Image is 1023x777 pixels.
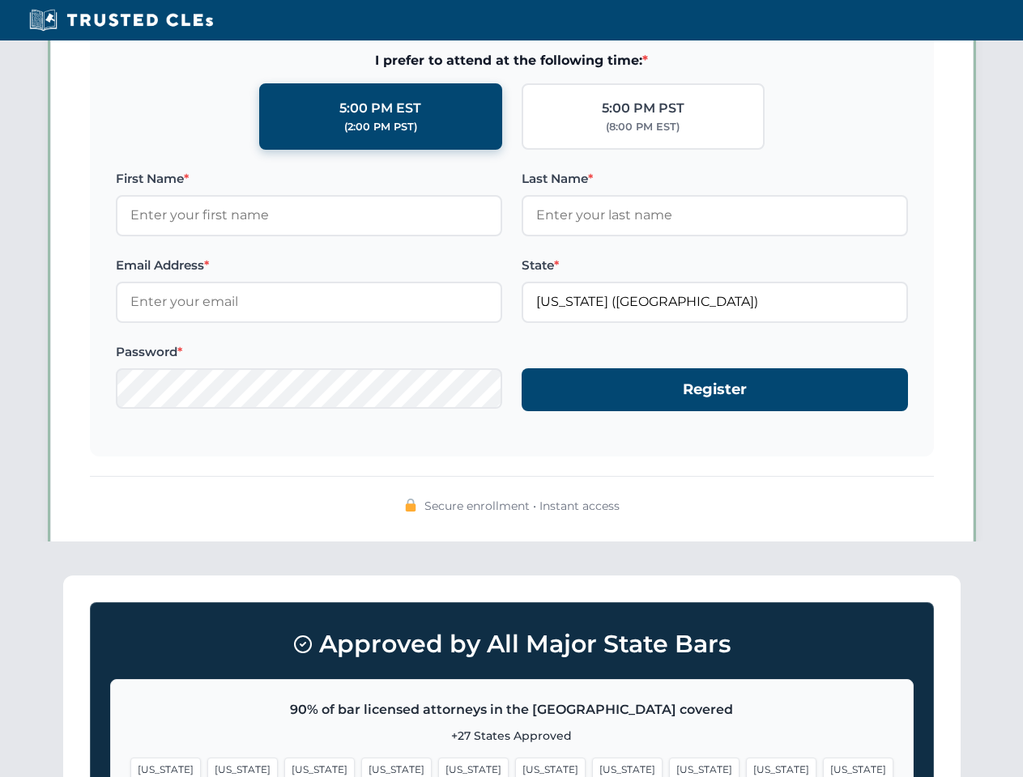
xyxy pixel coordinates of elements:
[116,50,908,71] span: I prefer to attend at the following time:
[110,622,914,666] h3: Approved by All Major State Bars
[116,342,502,362] label: Password
[116,169,502,189] label: First Name
[522,256,908,275] label: State
[116,195,502,236] input: Enter your first name
[522,368,908,411] button: Register
[424,497,620,515] span: Secure enrollment • Instant access
[522,169,908,189] label: Last Name
[24,8,218,32] img: Trusted CLEs
[522,195,908,236] input: Enter your last name
[404,499,417,512] img: 🔒
[522,282,908,322] input: Florida (FL)
[116,282,502,322] input: Enter your email
[130,727,893,745] p: +27 States Approved
[116,256,502,275] label: Email Address
[130,699,893,720] p: 90% of bar licensed attorneys in the [GEOGRAPHIC_DATA] covered
[344,119,417,135] div: (2:00 PM PST)
[339,98,421,119] div: 5:00 PM EST
[602,98,684,119] div: 5:00 PM PST
[606,119,680,135] div: (8:00 PM EST)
